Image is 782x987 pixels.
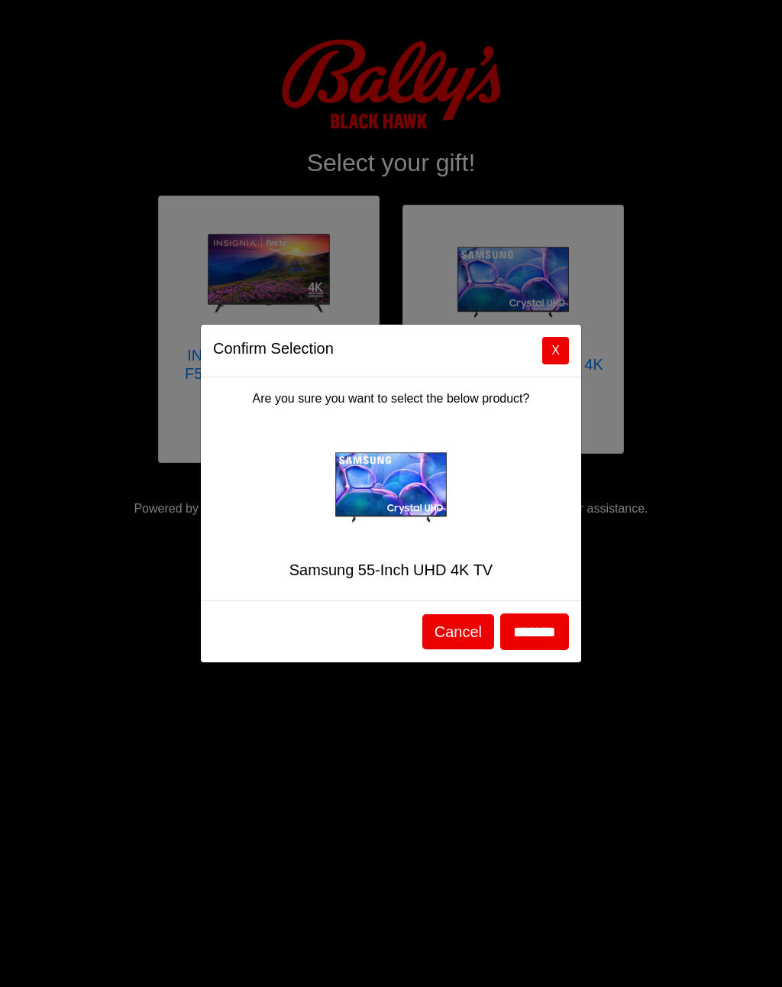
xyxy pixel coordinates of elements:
[422,614,494,649] button: Cancel
[542,337,569,364] button: Close
[201,377,581,600] div: Are you sure you want to select the below product?
[330,447,452,529] img: Samsung 55-Inch UHD 4K TV
[213,337,334,360] h5: Confirm Selection
[213,561,569,579] h5: Samsung 55-Inch UHD 4K TV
